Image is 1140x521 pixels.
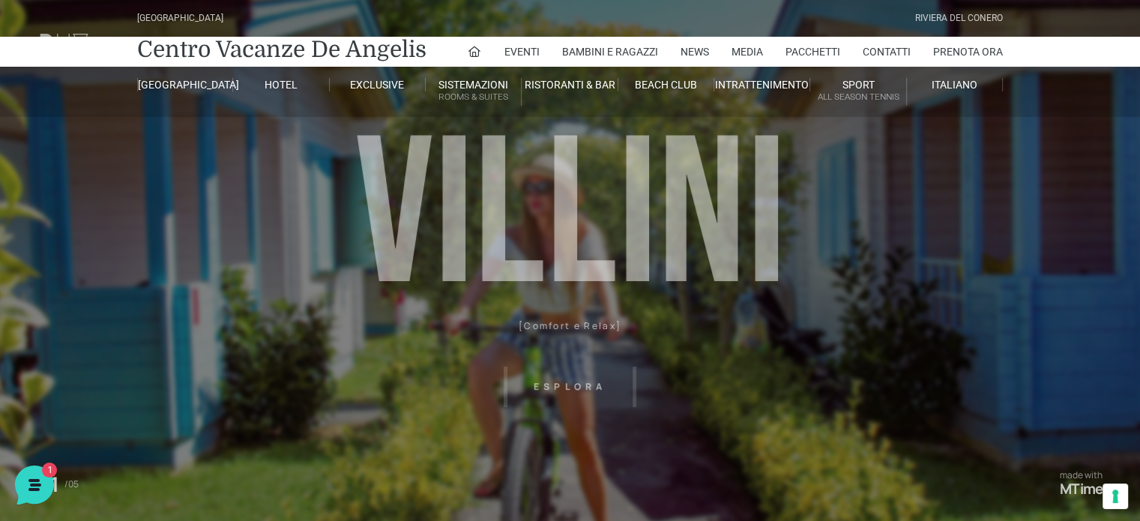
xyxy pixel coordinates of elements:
[137,11,223,25] div: [GEOGRAPHIC_DATA]
[810,90,905,104] small: All Season Tennis
[681,37,709,67] a: News
[261,162,276,177] span: 1
[863,37,911,67] a: Contatti
[34,281,245,296] input: Cerca un articolo...
[130,404,170,418] p: Messaggi
[915,11,1003,25] div: Riviera Del Conero
[18,138,282,183] a: [PERSON_NAME]Ciao! Benvenuto al [GEOGRAPHIC_DATA]! Come posso aiutarti!1 mese fa1
[45,404,70,418] p: Home
[24,120,127,132] span: Le tue conversazioni
[907,78,1003,91] a: Italiano
[330,78,426,91] a: Exclusive
[63,144,227,159] span: [PERSON_NAME]
[137,78,233,91] a: [GEOGRAPHIC_DATA]
[160,249,276,261] a: Apri Centro Assistenza
[932,79,977,91] span: Italiano
[562,37,658,67] a: Bambini e Ragazzi
[233,78,329,91] a: Hotel
[12,66,252,96] p: La nostra missione è rendere la tua esperienza straordinaria!
[933,37,1003,67] a: Prenota Ora
[1103,484,1128,509] button: Le tue preferenze relative al consenso per le tecnologie di tracciamento
[12,463,57,508] iframe: Customerly Messenger Launcher
[426,78,522,106] a: SistemazioniRooms & Suites
[150,382,160,392] span: 1
[97,198,221,210] span: Inizia una conversazione
[137,34,426,64] a: Centro Vacanze De Angelis
[231,404,253,418] p: Aiuto
[24,145,54,175] img: light
[504,37,540,67] a: Eventi
[810,78,906,106] a: SportAll Season Tennis
[714,78,810,91] a: Intrattenimento
[104,383,196,418] button: 1Messaggi
[12,383,104,418] button: Home
[24,189,276,219] button: Inizia una conversazione
[12,12,252,60] h2: Ciao da De Angelis Resort 👋
[236,144,276,157] p: 1 mese fa
[785,37,840,67] a: Pacchetti
[732,37,763,67] a: Media
[426,90,521,104] small: Rooms & Suites
[618,78,714,91] a: Beach Club
[196,383,288,418] button: Aiuto
[133,120,276,132] a: [DEMOGRAPHIC_DATA] tutto
[63,162,227,177] p: Ciao! Benvenuto al [GEOGRAPHIC_DATA]! Come posso aiutarti!
[522,78,618,91] a: Ristoranti & Bar
[24,249,117,261] span: Trova una risposta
